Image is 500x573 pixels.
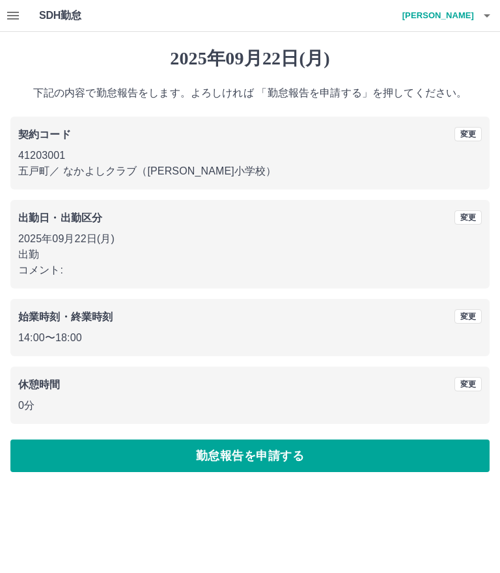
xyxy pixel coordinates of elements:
[10,85,490,101] p: 下記の内容で勤怠報告をします。よろしければ 「勤怠報告を申請する」を押してください。
[454,309,482,324] button: 変更
[18,398,482,413] p: 0分
[18,330,482,346] p: 14:00 〜 18:00
[18,262,482,278] p: コメント:
[454,127,482,141] button: 変更
[454,210,482,225] button: 変更
[18,163,482,179] p: 五戸町 ／ なかよしクラブ（[PERSON_NAME]小学校）
[18,379,61,390] b: 休憩時間
[18,129,71,140] b: 契約コード
[18,311,113,322] b: 始業時刻・終業時刻
[18,231,482,247] p: 2025年09月22日(月)
[18,247,482,262] p: 出勤
[10,440,490,472] button: 勤怠報告を申請する
[18,148,482,163] p: 41203001
[454,377,482,391] button: 変更
[10,48,490,70] h1: 2025年09月22日(月)
[18,212,102,223] b: 出勤日・出勤区分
